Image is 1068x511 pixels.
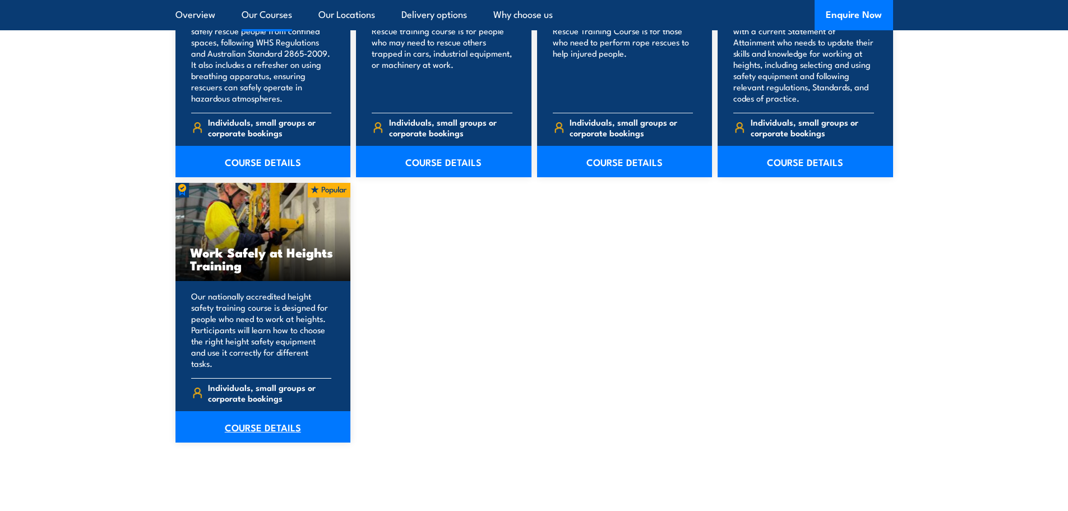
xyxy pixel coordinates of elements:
a: COURSE DETAILS [537,146,713,177]
a: COURSE DETAILS [175,411,351,443]
a: COURSE DETAILS [175,146,351,177]
p: Our nationally accredited Road Crash Rescue training course is for people who may need to rescue ... [372,14,512,104]
span: Individuals, small groups or corporate bookings [208,382,331,403]
p: This refresher course is for anyone with a current Statement of Attainment who needs to update th... [733,14,874,104]
p: Our nationally accredited Vertical Rescue Training Course is for those who need to perform rope r... [553,14,693,104]
span: Individuals, small groups or corporate bookings [751,117,874,138]
h3: Work Safely at Heights Training [190,246,336,271]
a: COURSE DETAILS [718,146,893,177]
span: Individuals, small groups or corporate bookings [389,117,512,138]
p: This course teaches your team how to safely rescue people from confined spaces, following WHS Reg... [191,14,332,104]
p: Our nationally accredited height safety training course is designed for people who need to work a... [191,291,332,369]
span: Individuals, small groups or corporate bookings [570,117,693,138]
a: COURSE DETAILS [356,146,531,177]
span: Individuals, small groups or corporate bookings [208,117,331,138]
